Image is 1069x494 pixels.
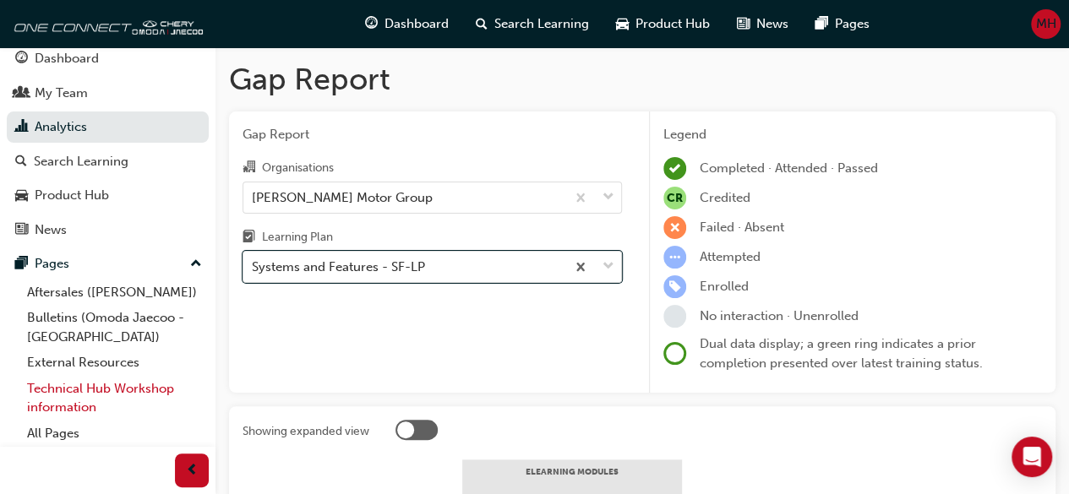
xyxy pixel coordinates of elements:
[7,43,209,74] a: Dashboard
[603,187,614,209] span: down-icon
[15,86,28,101] span: people-icon
[7,78,209,109] a: My Team
[252,187,433,207] div: [PERSON_NAME] Motor Group
[700,160,878,176] span: Completed · Attended · Passed
[8,7,203,41] img: oneconnect
[756,14,788,34] span: News
[385,14,449,34] span: Dashboard
[700,308,859,323] span: No interaction · Unenrolled
[35,49,99,68] div: Dashboard
[7,40,209,248] button: DashboardMy TeamAnalyticsSearch LearningProduct HubNews
[1031,9,1061,39] button: MH
[1012,437,1052,477] div: Open Intercom Messenger
[15,120,28,135] span: chart-icon
[229,61,1055,98] h1: Gap Report
[462,7,603,41] a: search-iconSearch Learning
[20,280,209,306] a: Aftersales ([PERSON_NAME])
[737,14,750,35] span: news-icon
[663,305,686,328] span: learningRecordVerb_NONE-icon
[663,125,1042,144] div: Legend
[365,14,378,35] span: guage-icon
[262,229,333,246] div: Learning Plan
[700,279,749,294] span: Enrolled
[723,7,802,41] a: news-iconNews
[7,146,209,177] a: Search Learning
[15,223,28,238] span: news-icon
[243,231,255,246] span: learningplan-icon
[603,7,723,41] a: car-iconProduct Hub
[815,14,828,35] span: pages-icon
[700,220,784,235] span: Failed · Absent
[252,258,425,277] div: Systems and Features - SF-LP
[243,160,255,176] span: organisation-icon
[663,157,686,180] span: learningRecordVerb_COMPLETE-icon
[15,188,28,204] span: car-icon
[1036,14,1056,34] span: MH
[700,190,750,205] span: Credited
[186,460,199,481] span: prev-icon
[243,423,369,440] div: Showing expanded view
[20,305,209,350] a: Bulletins (Omoda Jaecoo - [GEOGRAPHIC_DATA])
[835,14,870,34] span: Pages
[20,376,209,421] a: Technical Hub Workshop information
[7,214,209,246] a: News
[20,421,209,447] a: All Pages
[635,14,710,34] span: Product Hub
[663,275,686,298] span: learningRecordVerb_ENROLL-icon
[802,7,883,41] a: pages-iconPages
[7,248,209,280] button: Pages
[616,14,629,35] span: car-icon
[15,52,28,67] span: guage-icon
[476,14,488,35] span: search-icon
[603,256,614,278] span: down-icon
[35,220,67,240] div: News
[35,84,88,103] div: My Team
[663,216,686,239] span: learningRecordVerb_FAIL-icon
[494,14,589,34] span: Search Learning
[663,187,686,209] span: null-icon
[15,257,28,272] span: pages-icon
[663,246,686,269] span: learningRecordVerb_ATTEMPT-icon
[15,155,27,170] span: search-icon
[20,350,209,376] a: External Resources
[35,254,69,274] div: Pages
[243,125,622,144] span: Gap Report
[700,336,983,371] span: Dual data display; a green ring indicates a prior completion presented over latest training status.
[262,160,334,176] div: Organisations
[34,152,128,171] div: Search Learning
[35,186,109,205] div: Product Hub
[7,180,209,211] a: Product Hub
[190,253,202,275] span: up-icon
[700,249,761,264] span: Attempted
[352,7,462,41] a: guage-iconDashboard
[7,111,209,143] a: Analytics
